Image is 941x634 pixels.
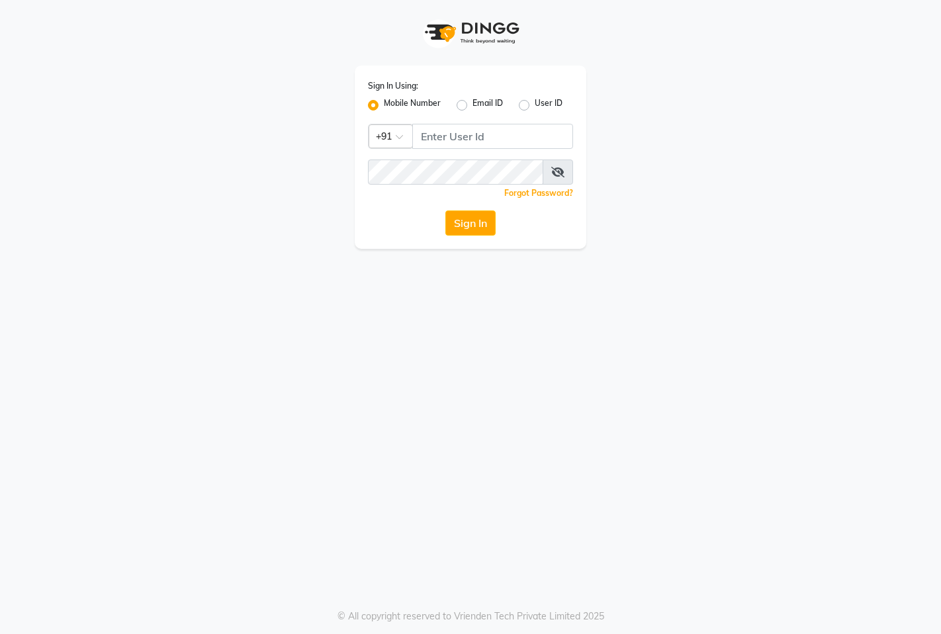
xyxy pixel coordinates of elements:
[535,97,562,113] label: User ID
[445,210,496,236] button: Sign In
[384,97,441,113] label: Mobile Number
[472,97,503,113] label: Email ID
[368,80,418,92] label: Sign In Using:
[504,188,573,198] a: Forgot Password?
[412,124,573,149] input: Username
[368,159,543,185] input: Username
[418,13,523,52] img: logo1.svg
